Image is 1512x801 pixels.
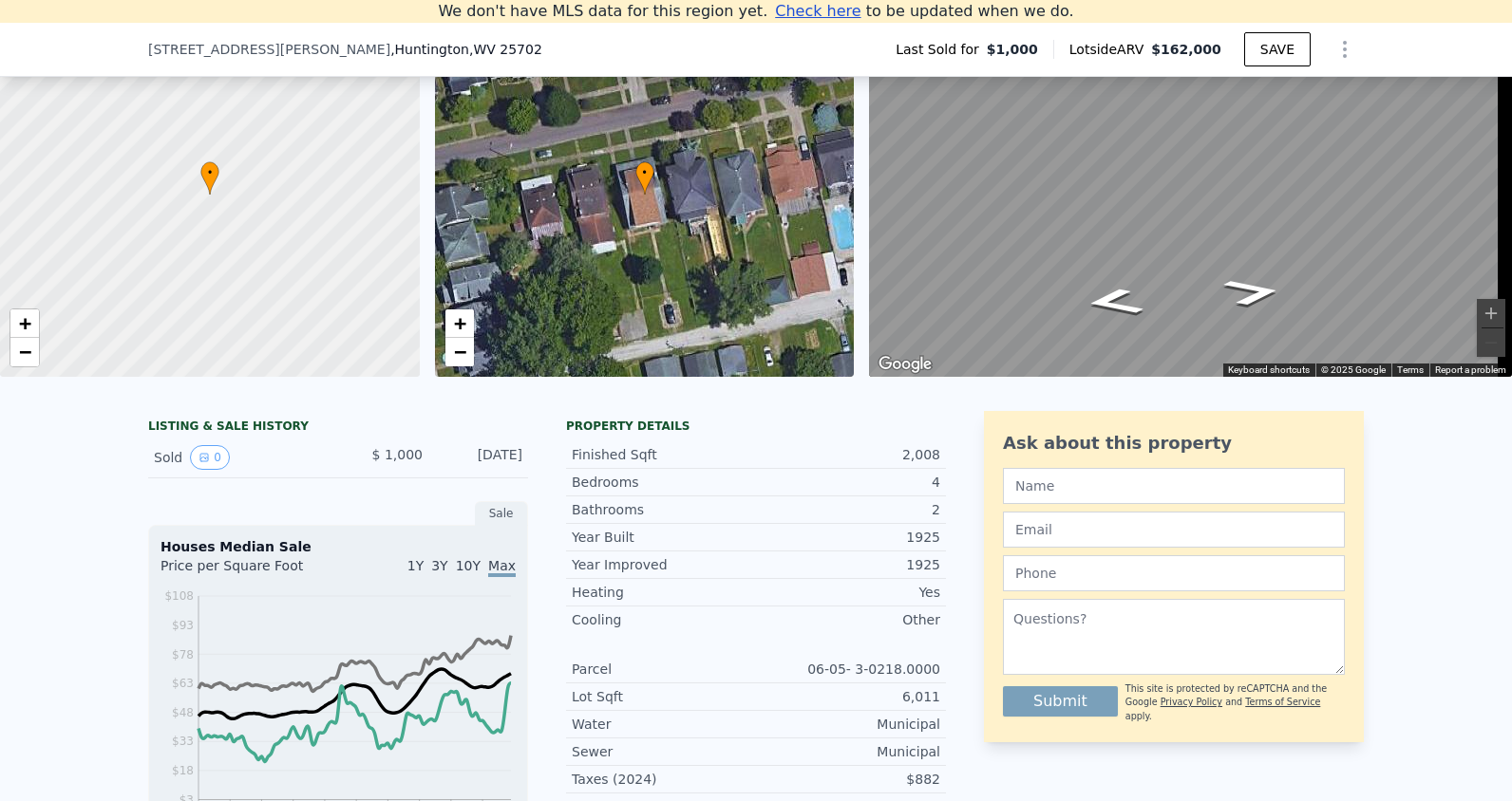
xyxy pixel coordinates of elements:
[572,715,756,734] div: Water
[372,447,423,462] span: $ 1,000
[1245,697,1320,707] a: Terms of Service
[869,12,1512,377] div: Map
[896,40,987,59] span: Last Sold for
[19,340,31,363] span: −
[869,12,1512,377] div: Street View
[572,500,756,519] div: Bathrooms
[756,473,940,492] div: 4
[1003,555,1345,591] input: Phone
[445,338,474,366] a: Zoom out
[172,619,194,632] tspan: $93
[172,648,194,661] tspan: $78
[756,715,940,734] div: Municipal
[200,161,219,195] div: •
[1161,697,1222,707] a: Privacy Policy
[1326,30,1364,68] button: Show Options
[488,558,516,577] span: Max
[1003,512,1345,548] input: Email
[148,40,390,59] span: [STREET_ADDRESS][PERSON_NAME]
[572,687,756,706] div: Lot Sqft
[1060,281,1168,322] path: Go East, Emmons Ave
[164,589,194,603] tspan: $108
[756,528,940,547] div: 1925
[572,770,756,789] div: Taxes (2024)
[572,660,756,679] div: Parcel
[1151,42,1221,57] span: $162,000
[1125,682,1345,723] div: This site is protected by reCAPTCHA and the Google and apply.
[148,419,528,438] div: LISTING & SALE HISTORY
[469,42,542,57] span: , WV 25702
[10,309,39,338] a: Zoom in
[756,687,940,706] div: 6,011
[172,706,194,719] tspan: $48
[453,311,465,335] span: +
[756,583,940,602] div: Yes
[635,164,654,181] span: •
[1228,363,1310,377] button: Keyboard shortcuts
[572,610,756,629] div: Cooling
[453,340,465,363] span: −
[1477,299,1505,327] button: Zoom in
[1477,328,1505,357] button: Zoom out
[161,556,338,587] div: Price per Square Foot
[172,735,194,748] tspan: $33
[572,445,756,464] div: Finished Sqft
[756,445,940,464] div: 2,008
[1003,686,1118,717] button: Submit
[756,555,940,574] div: 1925
[1435,364,1506,375] a: Report a problem
[874,352,936,377] img: Google
[566,419,946,434] div: Property details
[390,40,542,59] span: , Huntington
[756,500,940,519] div: 2
[19,311,31,335] span: +
[172,677,194,690] tspan: $63
[407,558,424,573] span: 1Y
[572,528,756,547] div: Year Built
[161,537,516,556] div: Houses Median Sale
[756,610,940,629] div: Other
[438,445,522,470] div: [DATE]
[987,40,1038,59] span: $1,000
[572,473,756,492] div: Bedrooms
[635,161,654,195] div: •
[756,770,940,789] div: $882
[874,352,936,377] a: Open this area in Google Maps (opens a new window)
[1069,40,1151,59] span: Lotside ARV
[456,558,481,573] span: 10Y
[475,501,528,526] div: Sale
[572,742,756,761] div: Sewer
[431,558,447,573] span: 3Y
[10,338,39,366] a: Zoom out
[190,445,230,470] button: View historical data
[1321,364,1386,375] span: © 2025 Google
[1244,32,1311,66] button: SAVE
[756,742,940,761] div: Municipal
[1199,271,1307,312] path: Go West, Emmons Ave
[1003,430,1345,456] div: Ask about this property
[445,309,474,338] a: Zoom in
[572,555,756,574] div: Year Improved
[572,583,756,602] div: Heating
[1003,468,1345,504] input: Name
[1397,364,1424,375] a: Terms (opens in new tab)
[172,764,194,777] tspan: $18
[775,2,860,20] span: Check here
[154,445,323,470] div: Sold
[200,164,219,181] span: •
[756,660,940,679] div: 06-05- 3-0218.0000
